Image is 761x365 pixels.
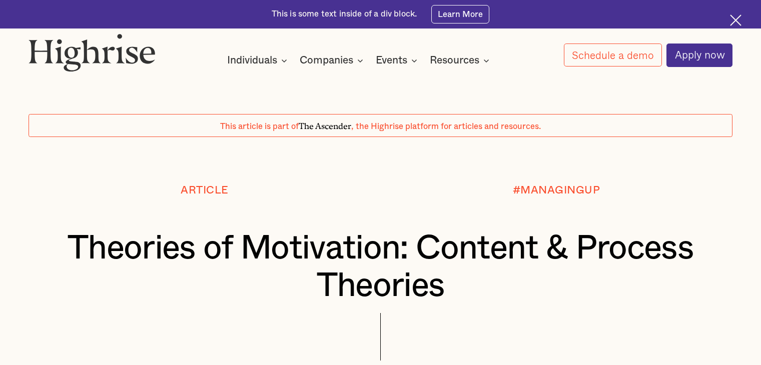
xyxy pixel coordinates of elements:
div: Companies [300,54,353,66]
div: This is some text inside of a div block. [272,8,417,20]
h1: Theories of Motivation: Content & Process Theories [58,229,703,304]
div: #MANAGINGUP [513,184,600,196]
div: Resources [430,54,492,66]
span: This article is part of [220,122,299,130]
span: The Ascender [299,119,351,129]
a: Learn More [431,5,490,23]
div: Article [181,184,229,196]
img: Highrise logo [29,33,156,72]
a: Apply now [666,43,732,67]
div: Individuals [227,54,277,66]
div: Individuals [227,54,290,66]
div: Resources [430,54,479,66]
span: , the Highrise platform for articles and resources. [351,122,541,130]
div: Companies [300,54,366,66]
div: Events [376,54,407,66]
a: Schedule a demo [564,43,662,66]
img: Cross icon [730,14,741,26]
div: Events [376,54,420,66]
